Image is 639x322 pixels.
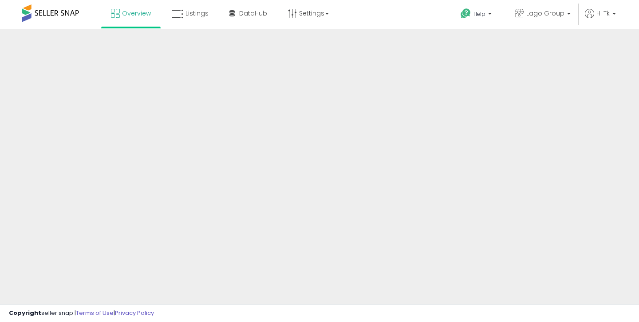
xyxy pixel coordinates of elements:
[239,9,267,18] span: DataHub
[9,309,41,317] strong: Copyright
[185,9,209,18] span: Listings
[596,9,610,18] span: Hi Tk
[460,8,471,19] i: Get Help
[454,1,501,29] a: Help
[122,9,151,18] span: Overview
[76,309,114,317] a: Terms of Use
[585,9,616,29] a: Hi Tk
[115,309,154,317] a: Privacy Policy
[9,309,154,318] div: seller snap | |
[473,10,485,18] span: Help
[526,9,564,18] span: Lago Group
